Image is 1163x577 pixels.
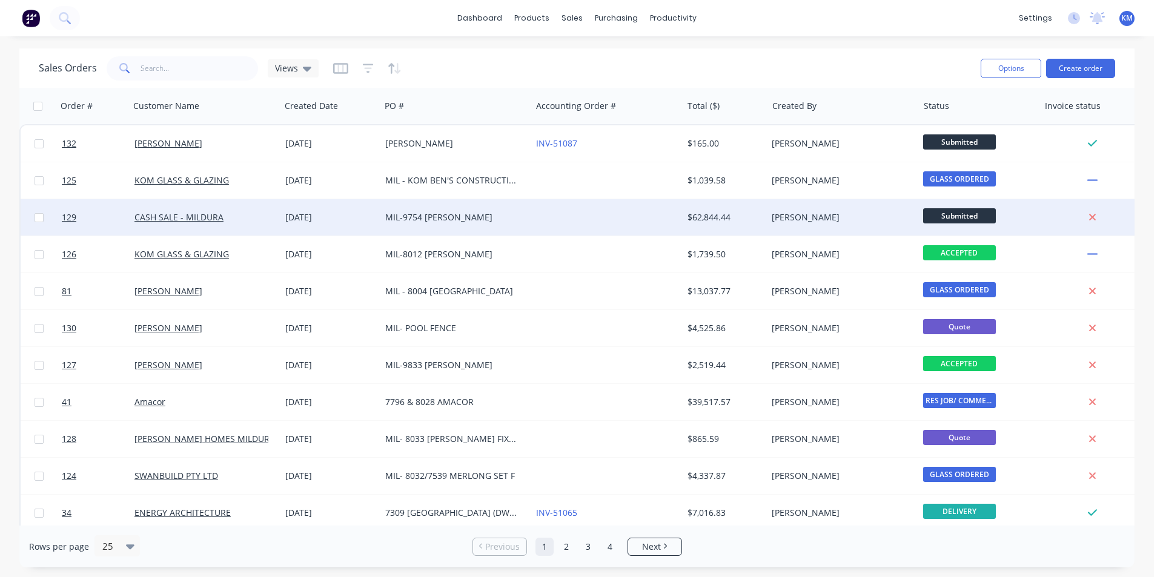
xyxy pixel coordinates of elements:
div: MIL - 8004 [GEOGRAPHIC_DATA] [385,285,520,297]
a: [PERSON_NAME] [134,285,202,297]
span: 128 [62,433,76,445]
a: 126 [62,236,134,272]
div: Total ($) [688,100,720,112]
div: settings [1013,9,1058,27]
a: Page 3 [579,538,597,556]
div: [PERSON_NAME] [772,211,906,223]
div: MIL- POOL FENCE [385,322,520,334]
span: DELIVERY [923,504,996,519]
span: 126 [62,248,76,260]
div: [DATE] [285,507,376,519]
a: Amacor [134,396,165,407]
div: MIL - KOM BEN'S CONSTRUCTION - HALL COURT [385,174,520,186]
a: dashboard [451,9,508,27]
div: $2,519.44 [688,359,758,371]
span: Next [642,541,661,553]
div: [PERSON_NAME] [772,507,906,519]
div: [DATE] [285,396,376,408]
div: [PERSON_NAME] [772,433,906,445]
span: RES JOB/ COMMER... [923,393,996,408]
div: MIL-8012 [PERSON_NAME] [385,248,520,260]
div: 7796 & 8028 AMACOR [385,396,520,408]
a: 81 [62,273,134,309]
div: [PERSON_NAME] [385,137,520,150]
span: 132 [62,137,76,150]
div: Order # [61,100,93,112]
a: [PERSON_NAME] HOMES MILDURA [134,433,275,444]
div: Created By [772,100,817,112]
a: 124 [62,458,134,494]
div: purchasing [589,9,644,27]
div: 7309 [GEOGRAPHIC_DATA] (DWELLING 1) [385,507,520,519]
button: Create order [1046,59,1115,78]
span: GLASS ORDERED [923,171,996,186]
div: Created Date [285,100,338,112]
a: 128 [62,421,134,457]
div: MIL-9754 [PERSON_NAME] [385,211,520,223]
a: INV-51065 [536,507,577,518]
a: 125 [62,162,134,199]
div: [PERSON_NAME] [772,285,906,297]
div: $62,844.44 [688,211,758,223]
div: MIL-9833 [PERSON_NAME] [385,359,520,371]
a: [PERSON_NAME] [134,322,202,334]
span: Submitted [923,134,996,150]
span: 127 [62,359,76,371]
div: [DATE] [285,211,376,223]
div: [PERSON_NAME] [772,248,906,260]
a: KOM GLASS & GLAZING [134,174,229,186]
a: KOM GLASS & GLAZING [134,248,229,260]
a: 41 [62,384,134,420]
div: $13,037.77 [688,285,758,297]
a: 127 [62,347,134,383]
a: 132 [62,125,134,162]
div: [PERSON_NAME] [772,396,906,408]
span: Submitted [923,208,996,223]
span: GLASS ORDERED [923,467,996,482]
span: Rows per page [29,541,89,553]
a: [PERSON_NAME] [134,359,202,371]
a: [PERSON_NAME] [134,137,202,149]
span: Views [275,62,298,74]
a: Page 4 [601,538,619,556]
div: $4,337.87 [688,470,758,482]
a: Previous page [473,541,526,553]
div: PO # [385,100,404,112]
a: Next page [628,541,681,553]
div: Status [924,100,949,112]
div: $7,016.83 [688,507,758,519]
a: SWANBUILD PTY LTD [134,470,218,481]
button: Options [981,59,1041,78]
div: [PERSON_NAME] [772,322,906,334]
div: Invoice status [1045,100,1101,112]
div: [PERSON_NAME] [772,174,906,186]
div: [DATE] [285,137,376,150]
span: Previous [485,541,520,553]
div: sales [555,9,589,27]
div: [DATE] [285,285,376,297]
div: [PERSON_NAME] [772,359,906,371]
ul: Pagination [468,538,687,556]
h1: Sales Orders [39,62,97,74]
a: ENERGY ARCHITECTURE [134,507,231,518]
div: [DATE] [285,359,376,371]
a: INV-51087 [536,137,577,149]
a: 129 [62,199,134,236]
span: Quote [923,319,996,334]
div: [DATE] [285,248,376,260]
div: [PERSON_NAME] [772,137,906,150]
span: 124 [62,470,76,482]
div: [DATE] [285,174,376,186]
div: Customer Name [133,100,199,112]
div: Accounting Order # [536,100,616,112]
div: MIL- 8033 [PERSON_NAME] FIXED PANEL [385,433,520,445]
span: GLASS ORDERED [923,282,996,297]
div: $1,039.58 [688,174,758,186]
input: Search... [141,56,259,81]
span: Quote [923,430,996,445]
div: MIL- 8032/7539 MERLONG SET F [385,470,520,482]
a: CASH SALE - MILDURA [134,211,224,223]
a: 34 [62,495,134,531]
span: 41 [62,396,71,408]
span: 34 [62,507,71,519]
